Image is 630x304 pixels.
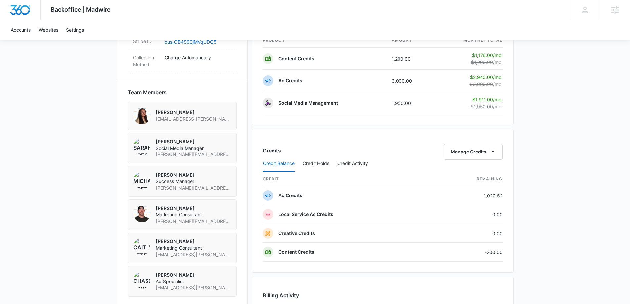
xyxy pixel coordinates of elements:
img: Michael Koethe [133,172,150,189]
span: Backoffice | Madwire [51,6,111,13]
button: Credit Activity [337,156,368,172]
span: [EMAIL_ADDRESS][PERSON_NAME][DOMAIN_NAME] [156,116,231,122]
td: 1,950.00 [386,92,434,114]
span: Marketing Consultant [156,245,231,251]
s: $3,000.00 [470,81,493,87]
span: [EMAIL_ADDRESS][PERSON_NAME][DOMAIN_NAME] [156,284,231,291]
button: Credit Balance [263,156,295,172]
th: credit [263,172,433,186]
p: Charge Automatically [165,54,231,61]
span: [EMAIL_ADDRESS][PERSON_NAME][DOMAIN_NAME] [156,251,231,258]
td: 3,000.00 [386,70,434,92]
span: /mo. [493,81,503,87]
p: $1,911.00 [471,96,503,103]
button: Manage Credits [444,144,503,160]
p: Ad Credits [278,192,302,199]
p: Content Credits [278,55,314,62]
p: Social Media Management [278,100,338,106]
p: [PERSON_NAME] [156,205,231,212]
span: [PERSON_NAME][EMAIL_ADDRESS][PERSON_NAME][DOMAIN_NAME] [156,185,231,191]
p: [PERSON_NAME] [156,172,231,178]
th: product [263,33,387,48]
div: Stripe IDcus_OB4S9CjMVqUDQ5 [128,34,237,50]
dt: Stripe ID [133,38,159,45]
a: Websites [35,20,62,40]
td: 0.00 [433,224,503,243]
span: [PERSON_NAME][EMAIL_ADDRESS][PERSON_NAME][DOMAIN_NAME] [156,151,231,158]
img: Caitlyn Peters [133,238,150,255]
p: [PERSON_NAME] [156,109,231,116]
td: 1,200.00 [386,48,434,70]
p: [PERSON_NAME] [156,238,231,245]
button: Credit Holds [303,156,329,172]
span: /mo. [493,104,503,109]
h3: Credits [263,147,281,154]
img: Chase Hawkinson [133,272,150,289]
a: Settings [62,20,88,40]
span: [PERSON_NAME][EMAIL_ADDRESS][PERSON_NAME][DOMAIN_NAME] [156,218,231,225]
h3: Billing Activity [263,291,503,299]
a: Accounts [7,20,35,40]
s: $1,950.00 [471,104,493,109]
p: Local Service Ad Credits [278,211,333,218]
td: 1,020.52 [433,186,503,205]
span: Ad Specialist [156,278,231,285]
p: $2,940.00 [470,74,503,81]
th: Remaining [433,172,503,186]
a: cus_OB4S9CjMVqUDQ5 [165,39,217,45]
p: $1,176.00 [471,52,503,59]
th: monthly total [434,33,503,48]
p: Creative Credits [278,230,315,237]
span: Marketing Consultant [156,211,231,218]
td: -200.00 [433,243,503,262]
span: Team Members [128,88,167,96]
p: Ad Credits [278,77,302,84]
span: /mo. [493,74,503,80]
span: /mo. [493,59,503,65]
img: Sarah Voegtlin [133,138,150,155]
td: 0.00 [433,205,503,224]
p: Content Credits [278,249,314,255]
th: amount [386,33,434,48]
p: [PERSON_NAME] [156,272,231,278]
span: Success Manager [156,178,231,185]
span: /mo. [493,97,503,102]
s: $1,200.00 [471,59,493,65]
span: Social Media Manager [156,145,231,152]
div: Collection MethodCharge Automatically [128,50,237,72]
dt: Collection Method [133,54,159,68]
img: Kyle Lewis [133,205,150,222]
span: /mo. [493,52,503,58]
img: Audriana Talamantes [133,107,150,124]
p: [PERSON_NAME] [156,138,231,145]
